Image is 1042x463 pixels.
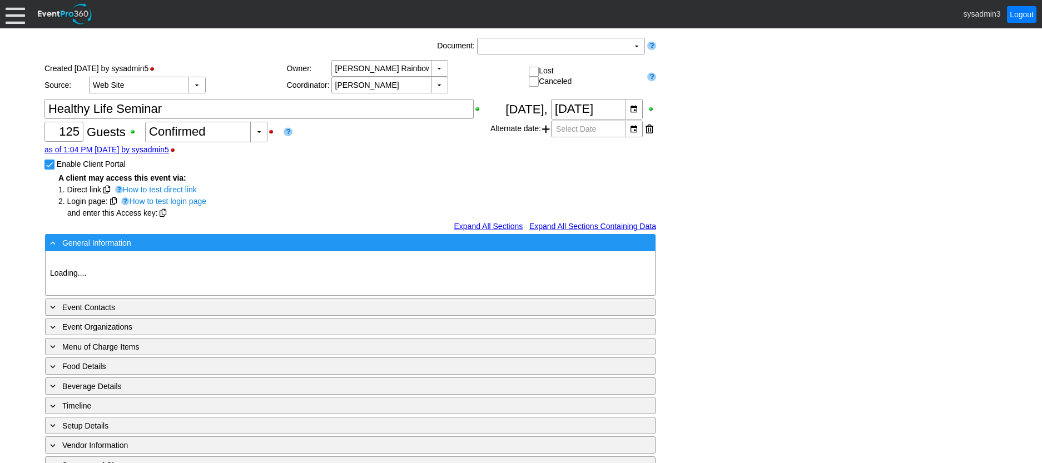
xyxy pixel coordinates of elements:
[57,160,126,168] label: Enable Client Portal
[148,65,161,73] div: Hide Status Bar when printing; click to show Status Bar when printing.
[36,2,94,27] img: EventPro360
[50,267,651,279] p: Loading....
[160,209,166,217] span: Copy Access Key
[964,9,1001,18] span: sysadmin3
[647,105,656,113] div: Show Event Date when printing; click to hide Event Date when printing.
[287,81,331,89] div: Coordinator:
[48,301,607,313] div: Event Contacts
[48,320,607,333] div: Event Organizations
[646,121,653,137] div: Remove this date
[48,439,607,451] div: Vendor Information
[1007,6,1036,23] a: Logout
[118,196,206,206] a: How to test login page
[169,146,182,154] div: Hide Guest Count Stamp when printing; click to show Guest Count Stamp when printing.
[110,197,117,205] span: Copy Login Link
[542,121,550,137] span: Add another alternate date
[6,4,25,24] div: Menu: Click or 'Crtl+M' to toggle menu open/close
[48,419,607,432] div: Setup Details
[48,399,607,412] div: Timeline
[554,121,598,137] span: Select Date
[287,64,331,73] div: Owner:
[87,125,126,138] span: Guests
[44,145,169,154] a: as of 1:04 PM [DATE] by sysadmin5
[48,360,607,372] div: Food Details
[58,173,186,182] span: A client may access this event via:
[44,81,89,89] div: Source:
[112,184,197,194] a: How to test direct link
[529,66,642,87] div: Lost Canceled
[58,197,108,206] span: 2. Login page:
[58,185,101,194] span: 1. Direct link
[62,303,115,312] span: Event Contacts
[474,105,487,113] div: Show Event Title when printing; click to hide Event Title when printing.
[62,401,91,410] span: Timeline
[58,208,158,217] span: and enter this Access key:
[454,222,523,231] a: Expand All Sections
[48,380,607,392] div: Beverage Details
[62,322,132,331] span: Event Organizations
[62,421,108,430] span: Setup Details
[267,128,280,136] div: Hide Guest Count Status when printing; click to show Guest Count Status when printing.
[62,441,128,450] span: Vendor Information
[62,342,140,351] span: Menu of Charge Items
[129,128,142,136] div: Show Guest Count when printing; click to hide Guest Count when printing.
[62,362,106,371] span: Food Details
[62,238,131,247] span: General Information
[435,38,477,54] div: Document:
[103,186,110,193] span: Copy Direct Link
[44,60,287,77] div: Created [DATE] by sysadmin5
[490,120,656,138] div: Alternate date:
[62,382,122,391] span: Beverage Details
[48,340,607,353] div: Menu of Charge Items
[505,102,547,116] span: [DATE],
[48,236,607,249] div: General Information
[529,222,656,231] a: Expand All Sections Containing Data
